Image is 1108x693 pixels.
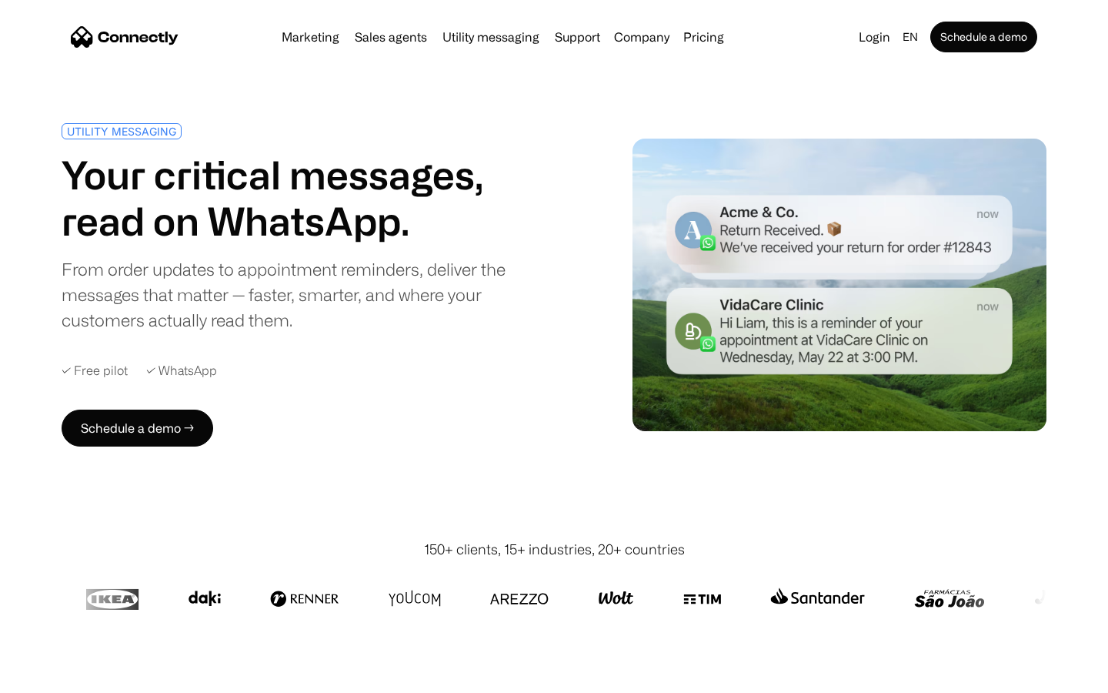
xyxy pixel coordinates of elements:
div: UTILITY MESSAGING [67,126,176,137]
a: Support [549,31,606,43]
div: From order updates to appointment reminders, deliver the messages that matter — faster, smarter, ... [62,256,548,333]
aside: Language selected: English [15,665,92,688]
a: Marketing [275,31,345,43]
div: 150+ clients, 15+ industries, 20+ countries [424,539,685,560]
a: Sales agents [349,31,433,43]
div: Company [614,26,669,48]
a: Pricing [677,31,730,43]
a: Login [853,26,896,48]
ul: Language list [31,666,92,688]
a: Schedule a demo → [62,410,213,447]
a: Schedule a demo [930,22,1037,52]
div: ✓ WhatsApp [146,363,217,378]
div: en [903,26,918,48]
a: Utility messaging [436,31,546,43]
div: ✓ Free pilot [62,363,128,378]
h1: Your critical messages, read on WhatsApp. [62,152,548,244]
